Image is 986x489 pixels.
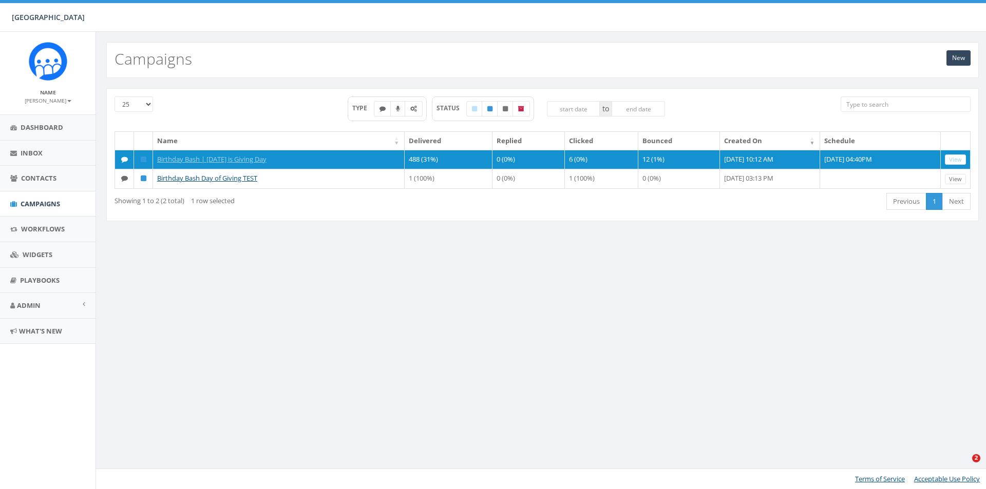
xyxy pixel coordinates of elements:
a: View [945,154,966,165]
td: 6 (0%) [565,150,638,169]
span: Contacts [21,173,56,183]
td: 0 (0%) [492,169,565,188]
h2: Campaigns [115,50,192,67]
th: Name: activate to sort column ascending [153,132,405,150]
label: Ringless Voice Mail [390,101,406,116]
input: end date [612,101,665,116]
a: Acceptable Use Policy [914,474,980,483]
td: 488 (31%) [405,150,492,169]
label: Automated Message [405,101,423,116]
a: View [945,174,966,185]
i: Unpublished [503,106,508,112]
small: Name [40,89,56,96]
label: Text SMS [374,101,391,116]
i: Ringless Voice Mail [396,106,400,112]
th: Bounced [638,132,720,150]
i: Draft [472,106,477,112]
div: Showing 1 to 2 (2 total) [115,192,462,206]
a: Next [942,193,971,210]
a: Terms of Service [855,474,905,483]
td: [DATE] 10:12 AM [720,150,820,169]
td: 0 (0%) [638,169,720,188]
th: Created On: activate to sort column ascending [720,132,820,150]
i: Published [487,106,492,112]
a: Birthday Bash Day of Giving TEST [157,173,257,183]
a: New [946,50,971,66]
i: Published [141,175,146,182]
a: Previous [886,193,926,210]
i: Text SMS [121,156,128,163]
th: Schedule [820,132,941,150]
td: 12 (1%) [638,150,720,169]
span: Widgets [23,250,52,259]
span: Workflows [21,224,65,233]
img: Rally_Corp_Icon.png [29,42,67,81]
a: 1 [926,193,943,210]
td: [DATE] 03:13 PM [720,169,820,188]
span: [GEOGRAPHIC_DATA] [12,12,85,22]
th: Replied [492,132,565,150]
iframe: Intercom live chat [951,454,976,479]
span: Playbooks [20,276,60,285]
span: Campaigns [21,199,60,208]
input: Type to search [841,96,971,112]
td: 0 (0%) [492,150,565,169]
i: Text SMS [380,106,386,112]
td: 1 (100%) [405,169,492,188]
span: TYPE [352,104,374,112]
span: Dashboard [21,123,63,132]
i: Text SMS [121,175,128,182]
input: start date [547,101,600,116]
th: Clicked [565,132,638,150]
i: Automated Message [410,106,417,112]
span: 1 row selected [191,196,235,205]
span: Admin [17,301,41,310]
label: Unpublished [497,101,514,116]
td: [DATE] 04:40PM [820,150,941,169]
small: [PERSON_NAME] [25,97,71,104]
td: 1 (100%) [565,169,638,188]
a: [PERSON_NAME] [25,95,71,105]
label: Draft [466,101,483,116]
span: 2 [972,454,980,462]
label: Published [482,101,498,116]
span: What's New [19,326,62,336]
span: STATUS [437,104,467,112]
span: to [600,101,612,116]
th: Delivered [405,132,492,150]
span: Inbox [21,148,43,158]
i: Published [141,156,146,163]
a: Birthday Bash | [DATE] is Giving Day [157,154,267,164]
label: Archived [513,101,530,116]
